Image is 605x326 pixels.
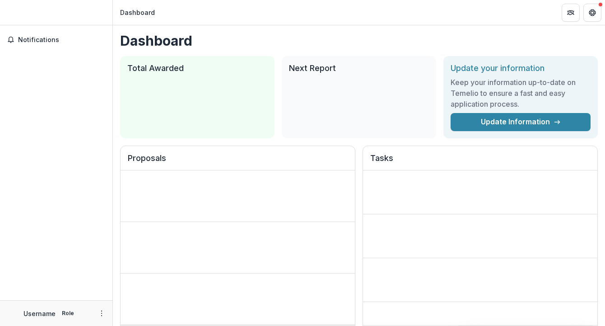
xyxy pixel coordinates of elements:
a: Update Information [451,113,591,131]
h2: Total Awarded [127,63,267,73]
nav: breadcrumb [116,6,158,19]
h2: Proposals [128,153,348,170]
p: Username [23,309,56,318]
h3: Keep your information up-to-date on Temelio to ensure a fast and easy application process. [451,77,591,109]
h2: Tasks [370,153,590,170]
button: Get Help [583,4,601,22]
p: Role [59,309,77,317]
button: More [96,308,107,319]
h1: Dashboard [120,33,598,49]
h2: Next Report [289,63,429,73]
span: Notifications [18,36,105,44]
button: Partners [562,4,580,22]
button: Notifications [4,33,109,47]
div: Dashboard [120,8,155,17]
h2: Update your information [451,63,591,73]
